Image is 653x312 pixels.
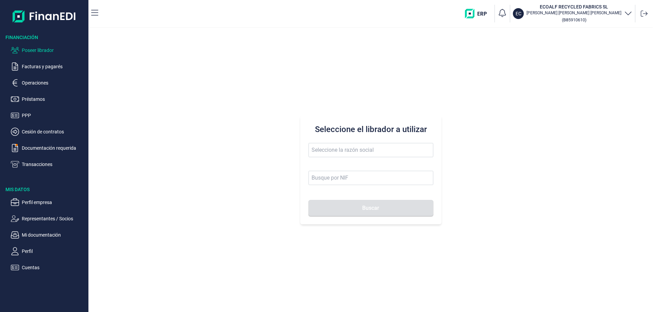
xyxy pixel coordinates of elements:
p: Representantes / Socios [22,215,86,223]
button: Cesión de contratos [11,128,86,136]
button: Poseer librador [11,46,86,54]
p: Préstamos [22,95,86,103]
h3: ECOALF RECYCLED FABRICS SL [526,3,621,10]
button: ECECOALF RECYCLED FABRICS SL[PERSON_NAME] [PERSON_NAME] [PERSON_NAME](B85910610) [513,3,632,24]
button: Perfil [11,247,86,255]
button: Documentación requerida [11,144,86,152]
p: Perfil [22,247,86,255]
p: Operaciones [22,79,86,87]
p: Mi documentación [22,231,86,239]
img: erp [465,9,492,18]
p: Perfil empresa [22,198,86,206]
p: Cesión de contratos [22,128,86,136]
p: EC [516,10,521,17]
button: Buscar [308,200,433,216]
p: PPP [22,111,86,120]
input: Busque por NIF [308,171,433,185]
span: Buscar [362,205,379,210]
button: Mi documentación [11,231,86,239]
p: Transacciones [22,160,86,168]
button: Préstamos [11,95,86,103]
p: Facturas y pagarés [22,62,86,71]
button: Transacciones [11,160,86,168]
button: PPP [11,111,86,120]
p: Documentación requerida [22,144,86,152]
button: Representantes / Socios [11,215,86,223]
small: Copiar cif [562,17,586,22]
button: Perfil empresa [11,198,86,206]
button: Cuentas [11,263,86,272]
p: Poseer librador [22,46,86,54]
h3: Seleccione el librador a utilizar [308,124,433,135]
p: Cuentas [22,263,86,272]
button: Operaciones [11,79,86,87]
button: Facturas y pagarés [11,62,86,71]
img: Logo de aplicación [13,5,76,27]
p: [PERSON_NAME] [PERSON_NAME] [PERSON_NAME] [526,10,621,16]
input: Seleccione la razón social [308,143,433,157]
